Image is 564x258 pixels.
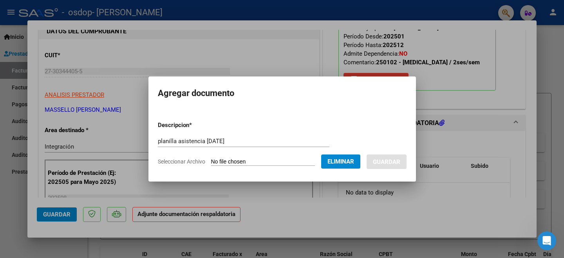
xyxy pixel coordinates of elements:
[158,158,205,165] span: Seleccionar Archivo
[537,231,556,250] iframe: Intercom live chat
[321,154,360,169] button: Eliminar
[158,121,233,130] p: Descripcion
[158,86,407,101] h2: Agregar documento
[367,154,407,169] button: Guardar
[373,158,400,165] span: Guardar
[327,158,354,165] span: Eliminar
